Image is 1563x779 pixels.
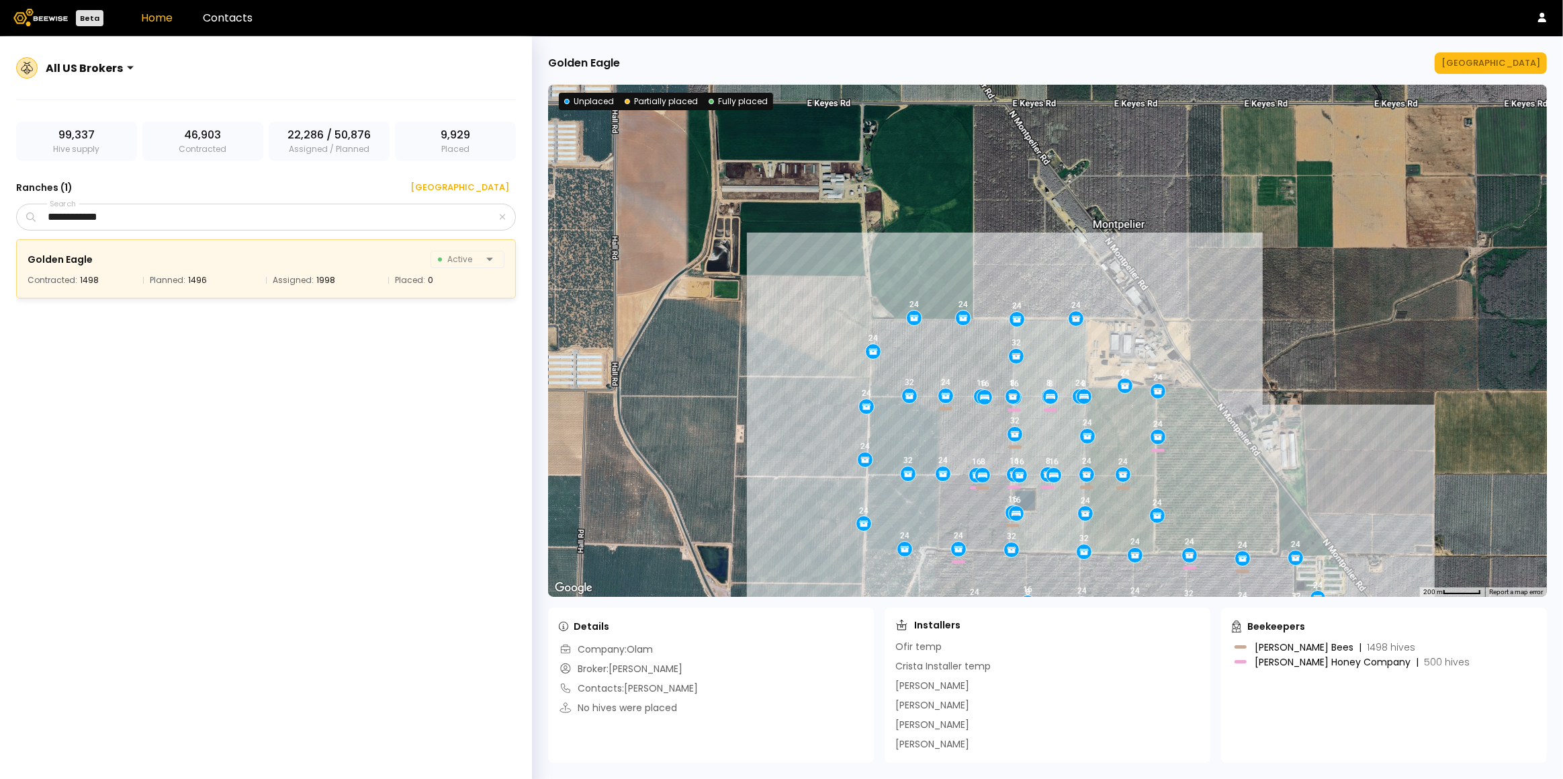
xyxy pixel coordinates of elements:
div: 24 [1075,378,1085,388]
div: 24 [901,531,910,540]
a: Contacts [203,10,253,26]
div: 16 [973,457,982,466]
div: 24 [954,531,963,540]
span: 500 hives [1424,655,1470,669]
span: 46,903 [184,127,221,143]
div: 24 [1238,540,1247,550]
div: Beta [76,10,103,26]
div: 24 [859,505,868,515]
div: Placed [395,122,516,161]
div: 24 [1120,368,1130,377]
div: Crista Installer temp [895,659,991,673]
div: 24 [1083,418,1092,427]
div: 8 [981,457,985,466]
div: Beekeepers [1232,620,1305,633]
a: Report a map error [1489,588,1543,596]
div: 24 [1238,591,1247,600]
span: Placed: [395,274,425,287]
div: 16 [1015,457,1024,466]
div: Assigned / Planned [269,122,390,161]
div: No hives were placed [559,701,677,715]
span: 200 m [1423,588,1443,596]
span: Assigned: [273,274,314,287]
div: Hive supply [16,122,137,161]
div: 24 [1153,419,1163,428]
div: [GEOGRAPHIC_DATA] [1441,56,1540,70]
div: 8 [1048,379,1053,388]
div: | [1416,655,1419,669]
div: [PERSON_NAME] [895,718,969,732]
div: 24 [1130,537,1140,546]
div: 32 [1292,591,1301,601]
div: 32 [905,378,914,387]
div: Golden Eagle [28,251,93,268]
div: 24 [1118,456,1128,466]
img: Beewise logo [13,9,68,26]
div: Unplaced [564,95,614,108]
div: Details [559,620,609,633]
div: 16 [1049,457,1059,466]
div: Broker: [PERSON_NAME] [559,662,682,676]
div: 8 [1081,379,1086,388]
span: 22,286 / 50,876 [287,127,371,143]
div: 24 [868,333,878,343]
div: Partially placed [625,95,698,108]
div: 24 [1153,373,1163,382]
div: [PERSON_NAME] Bees [1255,643,1415,652]
div: [PERSON_NAME] [895,737,969,751]
div: 0 [428,274,433,287]
a: Home [141,10,173,26]
div: Golden Eagle [548,55,620,71]
span: Active [438,251,481,268]
div: 24 [1313,580,1323,589]
div: 32 [1184,589,1194,598]
div: 24 [1013,301,1022,311]
div: 24 [1081,495,1091,505]
div: [PERSON_NAME] Honey Company [1255,657,1470,667]
button: Map Scale: 200 m per 53 pixels [1419,587,1485,597]
div: 32 [903,456,913,465]
div: 24 [861,442,870,451]
div: [PERSON_NAME] [895,679,969,693]
div: 16 [1023,585,1032,594]
div: 16 [977,378,986,388]
div: Contacts: [PERSON_NAME] [559,682,698,696]
div: 24 [1083,456,1092,466]
div: 24 [971,587,980,597]
div: 24 [1072,300,1081,310]
div: 24 [938,456,948,465]
div: 24 [1291,540,1300,549]
div: All US Brokers [46,60,123,77]
div: 8 [1010,378,1015,388]
div: 32 [1080,534,1089,543]
div: 32 [1010,416,1020,425]
div: 24 [862,388,871,398]
div: 16 [1008,495,1018,504]
span: 1498 hives [1367,641,1415,654]
button: [GEOGRAPHIC_DATA] [394,177,516,198]
div: 24 [1077,586,1087,596]
div: Company: Olam [559,643,653,657]
div: 24 [941,378,950,387]
button: [GEOGRAPHIC_DATA] [1435,52,1547,74]
div: 32 [1008,532,1017,541]
div: 8 [1046,378,1051,388]
div: 1498 [80,274,99,287]
div: 1496 [188,274,207,287]
div: 1998 [316,274,335,287]
a: Open this area in Google Maps (opens a new window) [551,579,596,597]
div: 24 [958,300,968,309]
div: Contracted [142,122,263,161]
span: 9,929 [441,127,470,143]
div: Ofir temp [895,640,942,654]
span: Contracted: [28,274,77,287]
img: Google [551,579,596,597]
div: 16 [1010,456,1020,466]
h3: Ranches ( 1 ) [16,178,73,197]
span: Planned: [150,274,185,287]
div: 8 [1046,456,1051,466]
div: 24 [1153,497,1162,507]
div: 24 [909,300,919,309]
div: Installers [895,618,961,632]
div: [PERSON_NAME] [895,698,969,712]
